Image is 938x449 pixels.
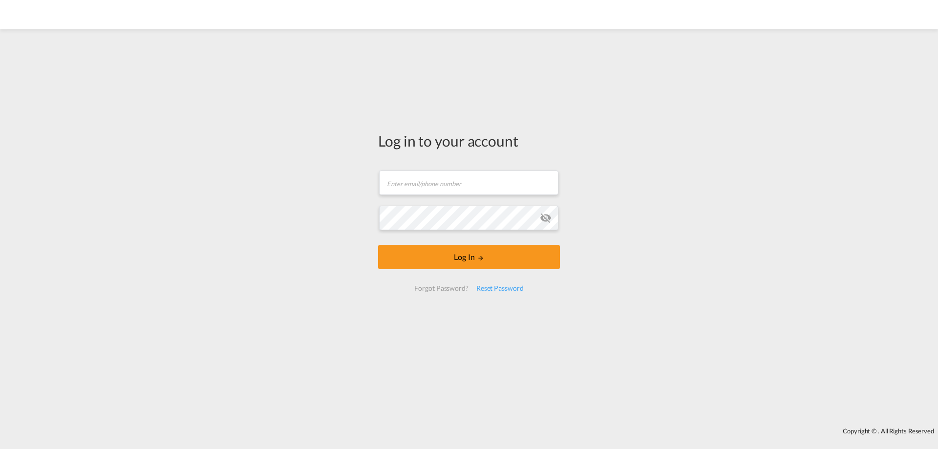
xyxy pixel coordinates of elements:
div: Forgot Password? [410,279,472,297]
input: Enter email/phone number [379,171,558,195]
button: LOGIN [378,245,560,269]
md-icon: icon-eye-off [540,212,552,224]
div: Reset Password [472,279,528,297]
div: Log in to your account [378,130,560,151]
